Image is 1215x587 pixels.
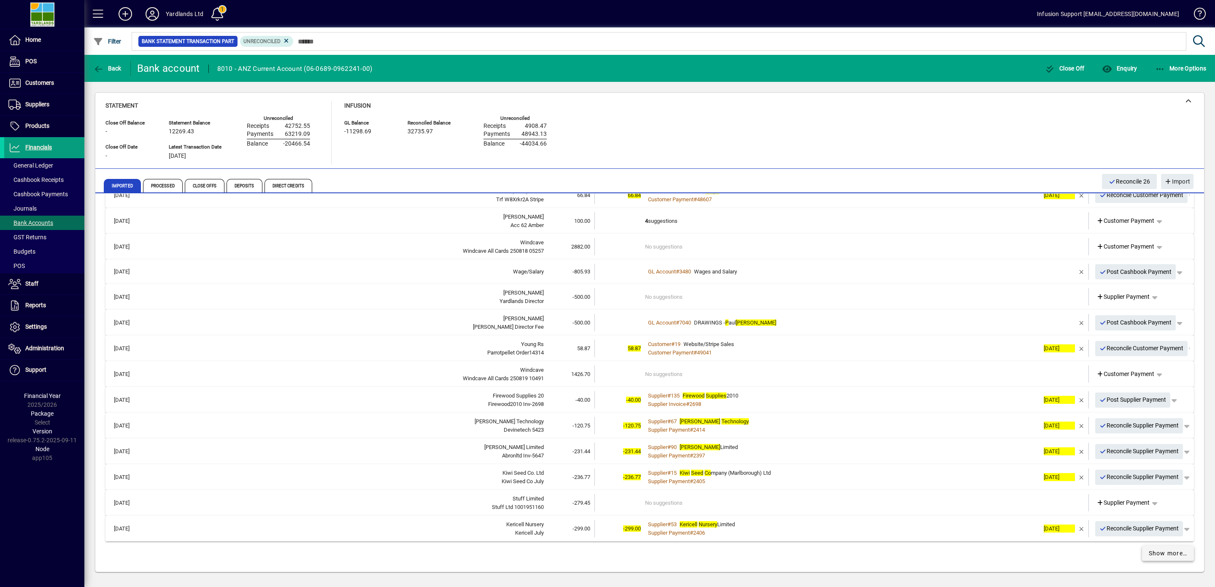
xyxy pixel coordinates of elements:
[648,319,676,326] span: GL Account
[1099,444,1179,458] span: Reconcile Supplier Payment
[1164,175,1190,189] span: Import
[1102,174,1157,189] button: Reconcile 26
[93,38,121,45] span: Filter
[4,360,84,381] a: Support
[645,468,680,477] a: Supplier#15
[25,101,49,108] span: Suppliers
[686,401,689,407] span: #
[690,478,693,484] span: #
[1099,265,1172,279] span: Post Cashbook Payment
[4,116,84,137] a: Products
[1093,367,1158,382] a: Customer Payment
[1093,214,1158,229] a: Customer Payment
[645,195,715,204] a: Customer Payment#48607
[694,319,776,326] span: DRAWINGS - aul
[110,417,149,434] td: [DATE]
[408,120,458,126] span: Reconciled Balance
[725,319,729,326] em: P
[8,162,53,169] span: General Ledger
[1096,292,1150,301] span: Supplier Payment
[645,365,1039,383] td: No suggestions
[667,470,671,476] span: #
[84,61,131,76] app-page-header-button: Back
[1099,188,1184,202] span: Reconcile Customer Payment
[247,123,269,130] span: Receipts
[693,452,705,459] span: 2397
[691,470,703,476] em: Seed
[91,61,124,76] button: Back
[648,444,667,450] span: Supplier
[1102,65,1137,72] span: Enquiry
[110,520,149,537] td: [DATE]
[1044,344,1075,353] div: [DATE]
[110,212,149,230] td: [DATE]
[149,469,544,477] div: Kiwi Seed Co. Ltd
[694,196,697,203] span: #
[149,247,544,255] div: Windcave All Cards 250818 05257
[645,212,1039,230] td: suggestions
[112,6,139,22] button: Add
[648,268,676,275] span: GL Account
[4,216,84,230] a: Bank Accounts
[110,365,149,383] td: [DATE]
[1075,471,1088,484] button: Remove
[4,295,84,316] a: Reports
[25,79,54,86] span: Customers
[1096,498,1150,507] span: Supplier Payment
[105,490,1194,516] mat-expansion-panel-header: [DATE]Stuff LimitedStuff Ltd 1001951160-279.45No suggestionsSupplier Payment
[1093,495,1153,511] a: Supplier Payment
[645,391,683,400] a: Supplier#135
[575,397,590,403] span: -40.00
[149,443,544,452] div: Abron Limited
[571,371,590,377] span: 1426.70
[25,280,38,287] span: Staff
[105,413,1194,438] mat-expansion-panel-header: [DATE][PERSON_NAME] TechnologyDevinetech 5423-120.75-120.75Supplier#67[PERSON_NAME] TechnologySup...
[671,418,677,425] span: 67
[648,196,694,203] span: Customer Payment
[1161,174,1193,189] button: Import
[285,123,310,130] span: 42752.55
[676,268,679,275] span: #
[4,316,84,338] a: Settings
[648,452,690,459] span: Supplier Payment
[667,521,671,527] span: #
[4,187,84,201] a: Cashbook Payments
[694,349,697,356] span: #
[572,268,590,275] span: -805.93
[149,426,544,434] div: Devinetech 5423
[1095,470,1183,485] button: Reconcile Supplier Payment
[105,516,1194,541] mat-expansion-panel-header: [DATE]Kericell NurseryKericell July-299.00-299.00Supplier#53Kericell NurseryLimitedSupplier Payme...
[264,116,293,121] label: Unreconciled
[1044,396,1075,404] div: [DATE]
[623,422,641,429] span: -120.75
[645,477,708,486] a: Supplier Payment#2405
[149,417,544,426] div: Devine Technology
[690,427,693,433] span: #
[4,73,84,94] a: Customers
[693,478,705,484] span: 2405
[149,503,544,511] div: Stuff Ltd 1001951160
[105,208,1194,234] mat-expansion-panel-header: [DATE][PERSON_NAME]Acc 62 Amber100.004suggestionsCustomer Payment
[520,141,547,147] span: -44034.66
[628,345,641,352] span: 58.87
[149,452,544,460] div: Abronltd Inv-5647
[645,238,1039,255] td: No suggestions
[1093,289,1153,305] a: Supplier Payment
[110,443,149,460] td: [DATE]
[1093,239,1158,254] a: Customer Payment
[149,221,544,230] div: Acc 62 Amber
[721,418,749,425] em: Technology
[680,418,720,425] em: [PERSON_NAME]
[645,348,715,357] a: Customer Payment#49041
[645,425,708,434] a: Supplier Payment#2414
[679,319,691,326] span: 7040
[1153,61,1209,76] button: More Options
[680,470,690,476] em: Kiwi
[1075,522,1088,536] button: Remove
[648,521,667,527] span: Supplier
[623,448,641,454] span: -231.44
[105,284,1194,310] mat-expansion-panel-header: [DATE][PERSON_NAME]Yardlands Director-500.00No suggestionsSupplier Payment
[680,521,735,527] span: Limited
[1188,2,1204,29] a: Knowledge Base
[4,338,84,359] a: Administration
